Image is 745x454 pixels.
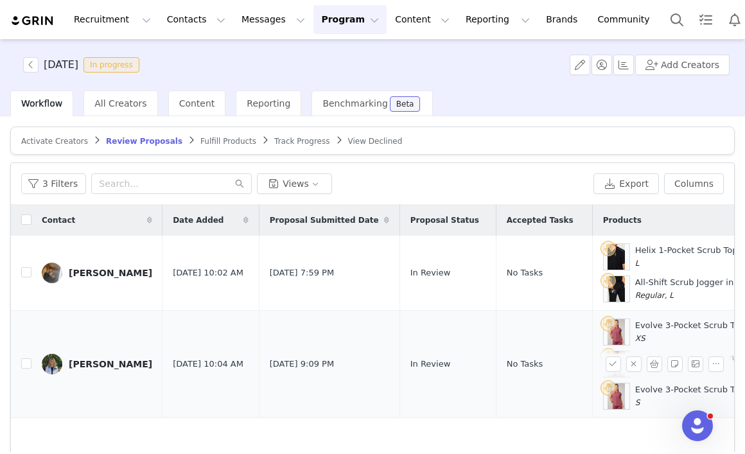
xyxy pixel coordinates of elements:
[235,179,244,188] i: icon: search
[159,5,233,34] button: Contacts
[173,358,243,371] span: [DATE] 10:04 AM
[593,173,659,194] button: Export
[270,214,379,226] span: Proposal Submitted Date
[396,100,414,108] div: Beta
[313,5,387,34] button: Program
[590,5,663,34] a: Community
[410,214,479,226] span: Proposal Status
[42,214,75,226] span: Contact
[200,137,256,146] span: Fulfill Products
[42,354,152,374] a: [PERSON_NAME]
[257,173,332,194] button: Views
[173,214,223,226] span: Date Added
[179,98,215,109] span: Content
[608,244,625,270] img: Product Image
[23,57,145,73] span: [object Object]
[21,173,86,194] button: 3 Filters
[42,354,62,374] img: 63206f96-0b85-49b2-a63d-188a2708b44a.jpg
[21,98,62,109] span: Workflow
[635,398,640,407] span: S
[608,276,625,302] img: Product Image
[21,137,88,146] span: Activate Creators
[10,15,55,27] img: grin logo
[234,5,313,34] button: Messages
[410,266,451,279] span: In Review
[663,5,691,34] button: Search
[507,214,574,226] span: Accepted Tasks
[507,266,582,279] div: No Tasks
[69,268,152,278] div: [PERSON_NAME]
[507,358,582,371] div: No Tasks
[42,263,152,283] a: [PERSON_NAME]
[270,266,334,279] span: [DATE] 7:59 PM
[94,98,146,109] span: All Creators
[635,291,674,300] span: Regular, L
[91,173,252,194] input: Search...
[173,266,243,279] span: [DATE] 10:02 AM
[42,263,62,283] img: 169f900c-77a8-4b1a-b050-c31eee265086.jpg
[538,5,589,34] a: Brands
[608,319,625,345] img: Product Image
[410,358,451,371] span: In Review
[458,5,538,34] button: Reporting
[635,334,645,343] span: XS
[44,57,78,73] h3: [DATE]
[274,137,329,146] span: Track Progress
[69,359,152,369] div: [PERSON_NAME]
[603,214,642,226] span: Products
[66,5,159,34] button: Recruitment
[322,98,387,109] span: Benchmarking
[682,410,713,441] iframe: Intercom live chat
[692,5,720,34] a: Tasks
[83,57,139,73] span: In progress
[270,358,334,371] span: [DATE] 9:09 PM
[608,351,625,377] img: Product Image
[387,5,457,34] button: Content
[664,173,724,194] button: Columns
[635,259,640,268] span: L
[608,383,625,409] img: Product Image
[106,137,182,146] span: Review Proposals
[635,55,730,75] button: Add Creators
[247,98,290,109] span: Reporting
[348,137,403,146] span: View Declined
